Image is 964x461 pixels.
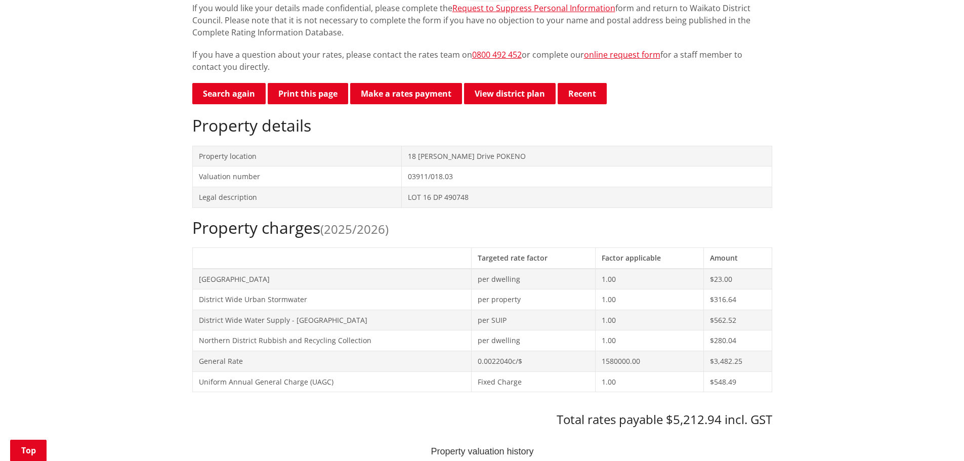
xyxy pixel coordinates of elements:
[471,247,596,268] th: Targeted rate factor
[192,351,471,371] td: General Rate
[10,440,47,461] a: Top
[596,247,704,268] th: Factor applicable
[192,166,402,187] td: Valuation number
[596,330,704,351] td: 1.00
[704,269,772,289] td: $23.00
[320,221,389,237] span: (2025/2026)
[192,371,471,392] td: Uniform Annual General Charge (UAGC)
[704,330,772,351] td: $280.04
[558,83,607,104] button: Recent
[596,371,704,392] td: 1.00
[596,289,704,310] td: 1.00
[192,412,772,427] h3: Total rates payable $5,212.94 incl. GST
[471,289,596,310] td: per property
[192,269,471,289] td: [GEOGRAPHIC_DATA]
[452,3,615,14] a: Request to Suppress Personal Information
[402,146,772,166] td: 18 [PERSON_NAME] Drive POKENO
[192,310,471,330] td: District Wide Water Supply - [GEOGRAPHIC_DATA]
[431,446,533,456] text: Property valuation history
[584,49,660,60] a: online request form
[192,187,402,207] td: Legal description
[596,310,704,330] td: 1.00
[471,351,596,371] td: 0.0022040c/$
[402,166,772,187] td: 03911/018.03
[596,269,704,289] td: 1.00
[192,330,471,351] td: Northern District Rubbish and Recycling Collection
[464,83,556,104] a: View district plan
[268,83,348,104] button: Print this page
[704,371,772,392] td: $548.49
[192,116,772,135] h2: Property details
[471,310,596,330] td: per SUIP
[350,83,462,104] a: Make a rates payment
[192,146,402,166] td: Property location
[192,218,772,237] h2: Property charges
[704,351,772,371] td: $3,482.25
[192,2,772,38] p: If you would like your details made confidential, please complete the form and return to Waikato ...
[704,289,772,310] td: $316.64
[704,247,772,268] th: Amount
[704,310,772,330] td: $562.52
[402,187,772,207] td: LOT 16 DP 490748
[917,418,954,455] iframe: Messenger Launcher
[472,49,522,60] a: 0800 492 452
[192,289,471,310] td: District Wide Urban Stormwater
[192,83,266,104] a: Search again
[192,49,772,73] p: If you have a question about your rates, please contact the rates team on or complete our for a s...
[471,371,596,392] td: Fixed Charge
[596,351,704,371] td: 1580000.00
[471,330,596,351] td: per dwelling
[471,269,596,289] td: per dwelling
